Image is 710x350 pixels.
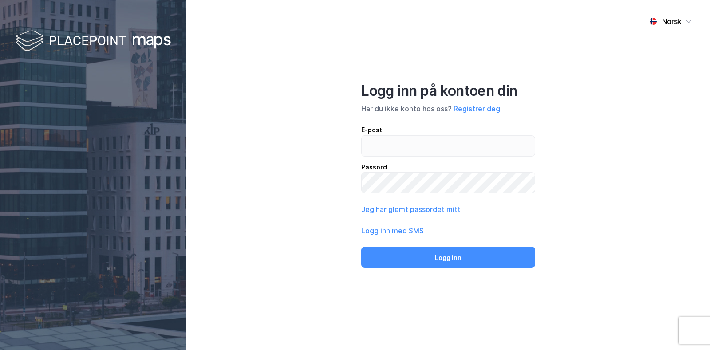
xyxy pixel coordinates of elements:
[361,247,535,268] button: Logg inn
[361,162,535,173] div: Passord
[361,103,535,114] div: Har du ikke konto hos oss?
[361,125,535,135] div: E-post
[361,225,424,236] button: Logg inn med SMS
[361,204,461,215] button: Jeg har glemt passordet mitt
[662,16,682,27] div: Norsk
[361,82,535,100] div: Logg inn på kontoen din
[454,103,500,114] button: Registrer deg
[16,28,171,55] img: logo-white.f07954bde2210d2a523dddb988cd2aa7.svg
